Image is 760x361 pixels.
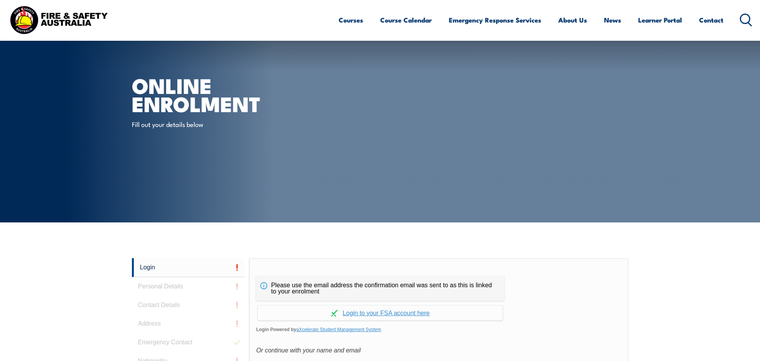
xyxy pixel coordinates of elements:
div: Please use the email address the confirmation email was sent to as this is linked to your enrolment [256,276,504,301]
h1: Online Enrolment [132,76,324,112]
p: Fill out your details below [132,120,274,128]
a: Emergency Response Services [449,10,541,30]
div: Or continue with your name and email [256,345,621,356]
span: Login Powered by [256,324,621,335]
a: Login [132,258,245,277]
a: Courses [339,10,363,30]
img: Log in withaxcelerate [331,310,338,317]
a: Course Calendar [380,10,432,30]
a: aXcelerate Student Management System [296,327,381,332]
a: Learner Portal [638,10,682,30]
a: News [604,10,621,30]
a: Contact [699,10,724,30]
a: About Us [558,10,587,30]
